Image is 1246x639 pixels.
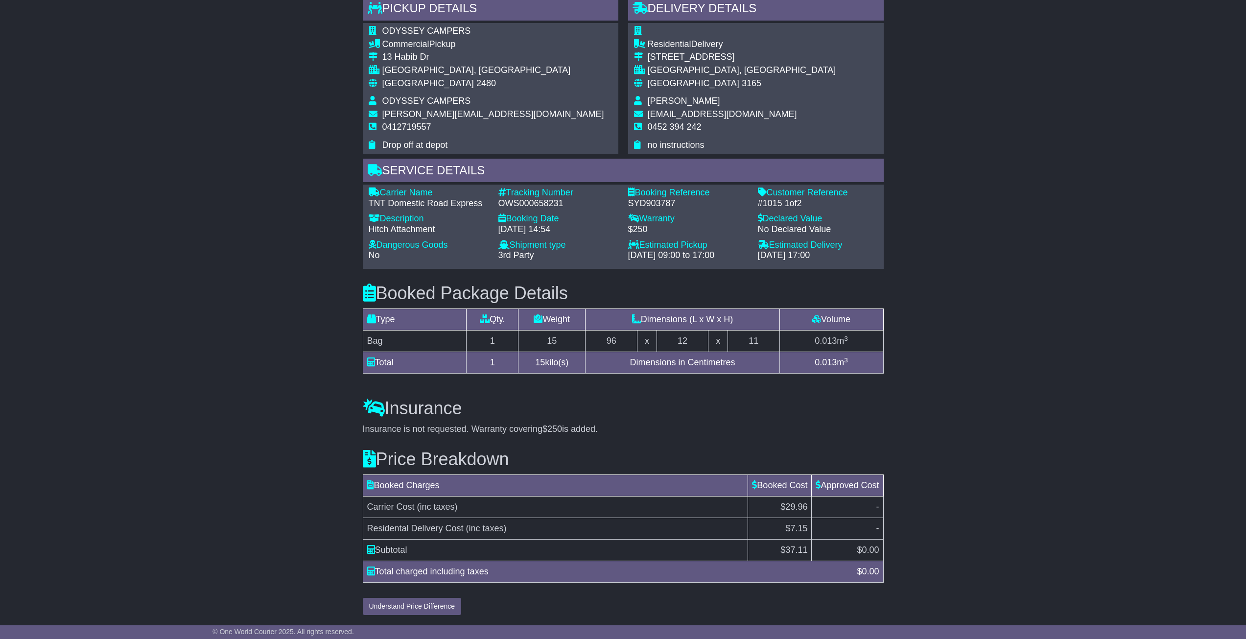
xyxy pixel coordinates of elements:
span: ODYSSEY CAMPERS [382,26,471,36]
div: Customer Reference [758,188,878,198]
span: 37.11 [785,545,807,555]
span: no instructions [648,140,705,150]
div: [GEOGRAPHIC_DATA], [GEOGRAPHIC_DATA] [382,65,604,76]
span: Residental Delivery Cost [367,523,464,533]
span: 15 [535,357,545,367]
td: 12 [657,331,708,352]
td: m [779,331,883,352]
div: No Declared Value [758,224,878,235]
div: Description [369,213,489,224]
button: Understand Price Difference [363,598,462,615]
div: 13 Habib Dr [382,52,604,63]
td: 1 [467,331,518,352]
span: 0.00 [862,545,879,555]
td: Dimensions (L x W x H) [586,309,779,331]
td: 11 [728,331,779,352]
td: $ [812,540,883,561]
span: 0.013 [815,336,837,346]
div: Shipment type [498,240,618,251]
div: Insurance is not requested. Warranty covering is added. [363,424,884,435]
td: 15 [518,331,586,352]
span: [GEOGRAPHIC_DATA] [648,78,739,88]
div: Tracking Number [498,188,618,198]
span: [PERSON_NAME] [648,96,720,106]
td: 96 [586,331,637,352]
div: Booking Reference [628,188,748,198]
h3: Booked Package Details [363,284,884,303]
div: TNT Domestic Road Express [369,198,489,209]
span: 0.013 [815,357,837,367]
div: [DATE] 14:54 [498,224,618,235]
div: Hitch Attachment [369,224,489,235]
td: Booked Charges [363,475,748,497]
span: Commercial [382,39,429,49]
span: - [876,523,879,533]
span: $7.15 [785,523,807,533]
div: Declared Value [758,213,878,224]
td: x [708,331,728,352]
div: OWS000658231 [498,198,618,209]
span: 3rd Party [498,250,534,260]
div: Pickup [382,39,604,50]
td: Bag [363,331,467,352]
div: Service Details [363,159,884,185]
td: Approved Cost [812,475,883,497]
div: Booking Date [498,213,618,224]
td: $ [748,540,812,561]
td: Subtotal [363,540,748,561]
div: #1015 1of2 [758,198,878,209]
span: 2480 [476,78,496,88]
span: 0452 394 242 [648,122,702,132]
span: [GEOGRAPHIC_DATA] [382,78,474,88]
td: Booked Cost [748,475,812,497]
div: Carrier Name [369,188,489,198]
div: $ [852,565,884,578]
span: (inc taxes) [466,523,507,533]
div: SYD903787 [628,198,748,209]
td: m [779,352,883,374]
td: 1 [467,352,518,374]
span: 0412719557 [382,122,431,132]
div: Dangerous Goods [369,240,489,251]
div: [DATE] 17:00 [758,250,878,261]
td: Qty. [467,309,518,331]
span: Carrier Cost [367,502,415,512]
span: Residential [648,39,691,49]
span: [EMAIL_ADDRESS][DOMAIN_NAME] [648,109,797,119]
span: ODYSSEY CAMPERS [382,96,471,106]
span: 0.00 [862,567,879,576]
td: Weight [518,309,586,331]
td: x [637,331,657,352]
td: Dimensions in Centimetres [586,352,779,374]
div: [DATE] 09:00 to 17:00 [628,250,748,261]
div: Warranty [628,213,748,224]
td: kilo(s) [518,352,586,374]
span: Drop off at depot [382,140,448,150]
sup: 3 [844,356,848,364]
h3: Price Breakdown [363,450,884,469]
span: - [876,502,879,512]
span: © One World Courier 2025. All rights reserved. [212,628,354,636]
div: Estimated Delivery [758,240,878,251]
span: No [369,250,380,260]
div: Delivery [648,39,836,50]
div: Estimated Pickup [628,240,748,251]
div: [GEOGRAPHIC_DATA], [GEOGRAPHIC_DATA] [648,65,836,76]
sup: 3 [844,335,848,342]
div: $250 [628,224,748,235]
div: Total charged including taxes [362,565,852,578]
h3: Insurance [363,399,884,418]
td: Type [363,309,467,331]
span: (inc taxes) [417,502,458,512]
span: 3165 [742,78,761,88]
td: Total [363,352,467,374]
span: $29.96 [780,502,807,512]
span: [PERSON_NAME][EMAIL_ADDRESS][DOMAIN_NAME] [382,109,604,119]
div: [STREET_ADDRESS] [648,52,836,63]
td: Volume [779,309,883,331]
span: $250 [542,424,562,434]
